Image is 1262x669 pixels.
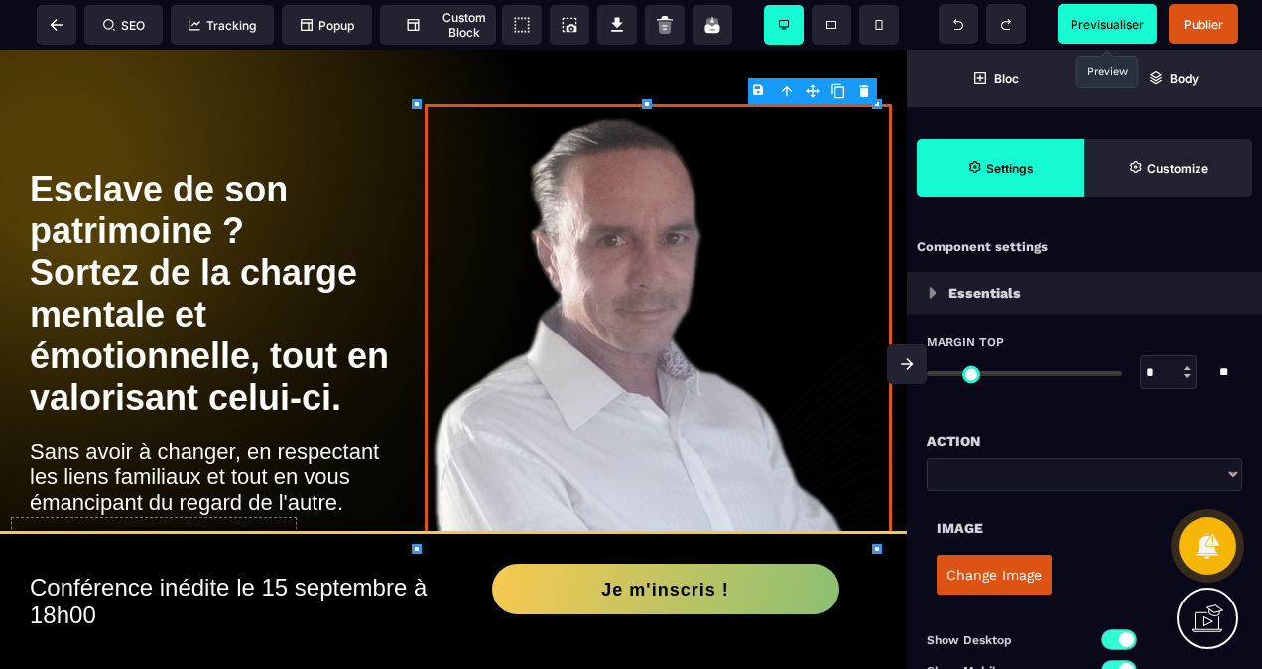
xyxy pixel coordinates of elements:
span: Open Layer Manager [1084,50,1262,107]
img: loading [929,287,937,299]
h2: Conférence inédite le 15 septembre à 18h00 [30,514,453,590]
span: SEO [103,18,145,33]
b: Esclave de son patrimoine ? Sortez de la charge mentale et émotionnelle, tout en valorisant celui... [30,119,399,368]
h2: Sans avoir à changer, en respectant les liens familiaux et tout en vous émancipant du regard de l... [30,379,410,476]
div: Image [937,516,1232,540]
strong: Bloc [994,71,1019,86]
button: Change Image [937,555,1052,595]
span: Popup [301,18,354,33]
span: Tracking [189,18,256,33]
span: Margin Top [927,334,1004,350]
span: Open Style Manager [1084,139,1252,197]
p: Show Desktop [927,630,1084,650]
span: Open Blocks [907,50,1084,107]
span: Screenshot [550,5,589,45]
div: Component settings [907,228,1262,267]
span: Settings [917,139,1084,197]
span: Publier [1184,17,1223,32]
span: Previsualiser [1071,17,1144,32]
p: Essentials [948,281,1021,305]
strong: Settings [986,161,1034,176]
span: Custom Block [390,10,486,40]
span: Preview [1058,4,1157,44]
strong: Body [1170,71,1199,86]
strong: Customize [1147,161,1208,176]
span: View components [502,5,542,45]
button: Je m'inscris ! [492,514,839,565]
div: Action [927,429,1242,453]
